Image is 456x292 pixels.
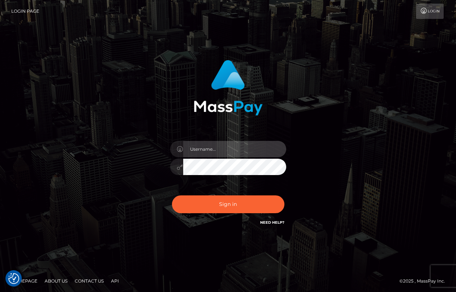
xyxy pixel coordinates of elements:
[108,275,122,287] a: API
[172,195,284,213] button: Sign in
[183,141,286,157] input: Username...
[8,273,19,284] button: Consent Preferences
[8,273,19,284] img: Revisit consent button
[260,220,284,225] a: Need Help?
[72,275,107,287] a: Contact Us
[416,4,444,19] a: Login
[42,275,70,287] a: About Us
[8,275,40,287] a: Homepage
[194,60,263,115] img: MassPay Login
[399,277,451,285] div: © 2025 , MassPay Inc.
[11,4,39,19] a: Login Page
